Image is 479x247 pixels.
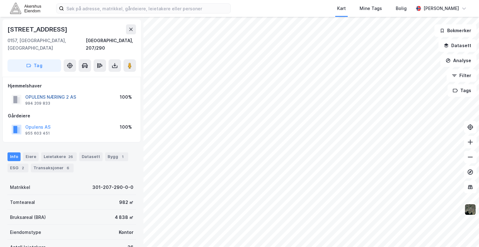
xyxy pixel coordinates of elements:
div: Matrikkel [10,184,30,191]
img: 9k= [464,204,476,215]
div: Eiendomstype [10,229,41,236]
div: Tomteareal [10,199,35,206]
iframe: Chat Widget [448,217,479,247]
div: Kontrollprogram for chat [448,217,479,247]
div: Bruksareal (BRA) [10,214,46,221]
div: Bygg [105,152,128,161]
img: akershus-eiendom-logo.9091f326c980b4bce74ccdd9f866810c.svg [10,3,41,14]
div: Kontor [119,229,133,236]
div: 100% [120,93,132,101]
div: Info [7,152,21,161]
div: [PERSON_NAME] [423,5,459,12]
div: 1 [119,154,126,160]
div: 4 838 ㎡ [115,214,133,221]
button: Tags [448,84,477,97]
div: Eiere [23,152,39,161]
div: 100% [120,123,132,131]
div: 26 [67,154,74,160]
input: Søk på adresse, matrikkel, gårdeiere, leietakere eller personer [64,4,230,13]
div: ESG [7,164,28,172]
div: 0157, [GEOGRAPHIC_DATA], [GEOGRAPHIC_DATA] [7,37,86,52]
div: [GEOGRAPHIC_DATA], 207/290 [86,37,136,52]
div: 994 209 833 [25,101,50,106]
div: 982 ㎡ [119,199,133,206]
div: Gårdeiere [8,112,136,120]
div: 301-207-290-0-0 [92,184,133,191]
div: Datasett [79,152,103,161]
button: Tag [7,59,61,72]
div: [STREET_ADDRESS] [7,24,69,34]
div: 955 603 451 [25,131,50,136]
div: Leietakere [41,152,77,161]
div: 6 [65,165,71,171]
button: Filter [447,69,477,82]
button: Datasett [438,39,477,52]
div: Hjemmelshaver [8,82,136,90]
div: Kart [337,5,346,12]
div: 2 [20,165,26,171]
button: Bokmerker [434,24,477,37]
button: Analyse [440,54,477,67]
div: Bolig [396,5,407,12]
div: Transaksjoner [31,164,74,172]
div: Mine Tags [360,5,382,12]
